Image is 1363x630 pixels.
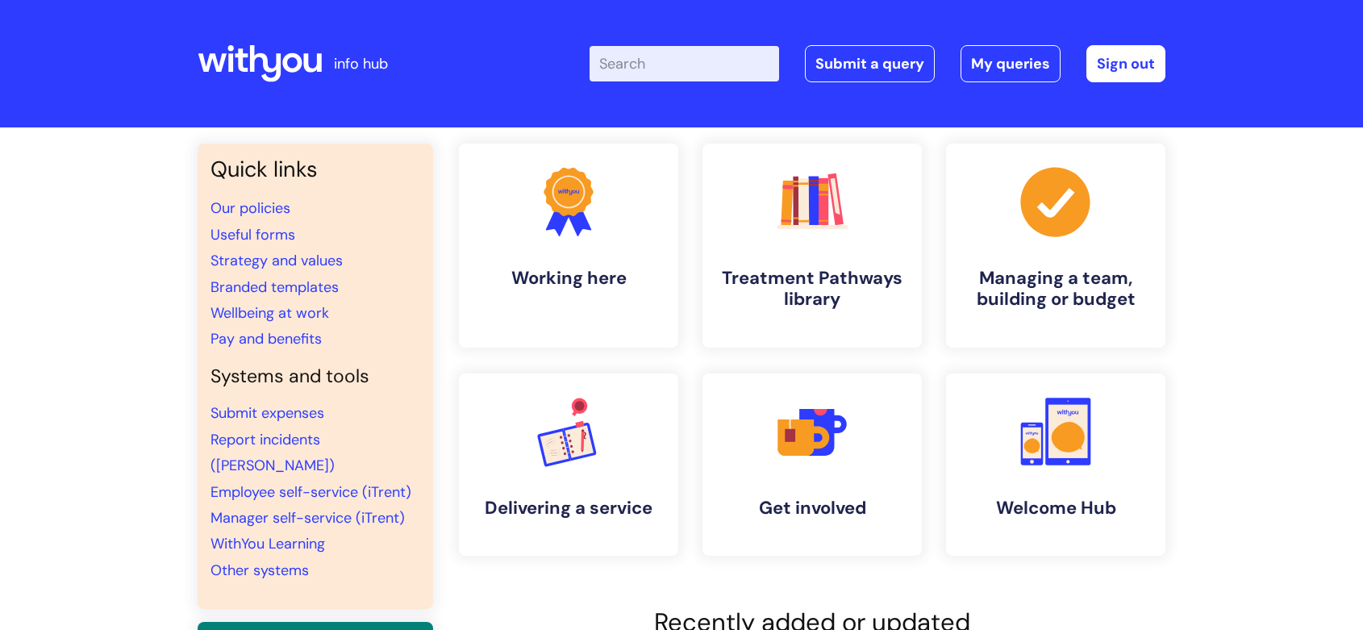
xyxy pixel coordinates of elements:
[472,498,665,519] h4: Delivering a service
[210,225,295,244] a: Useful forms
[946,144,1165,348] a: Managing a team, building or budget
[210,534,325,553] a: WithYou Learning
[715,268,909,311] h4: Treatment Pathways library
[210,277,339,297] a: Branded templates
[210,156,420,182] h3: Quick links
[946,373,1165,556] a: Welcome Hub
[334,51,388,77] p: info hub
[959,268,1153,311] h4: Managing a team, building or budget
[961,45,1061,82] a: My queries
[210,403,324,423] a: Submit expenses
[702,373,922,556] a: Get involved
[459,144,678,348] a: Working here
[210,303,329,323] a: Wellbeing at work
[210,365,420,388] h4: Systems and tools
[210,508,405,528] a: Manager self-service (iTrent)
[472,268,665,289] h4: Working here
[1086,45,1165,82] a: Sign out
[805,45,935,82] a: Submit a query
[210,251,343,270] a: Strategy and values
[590,46,779,81] input: Search
[210,482,411,502] a: Employee self-service (iTrent)
[210,198,290,218] a: Our policies
[715,498,909,519] h4: Get involved
[210,561,309,580] a: Other systems
[210,430,335,475] a: Report incidents ([PERSON_NAME])
[959,498,1153,519] h4: Welcome Hub
[702,144,922,348] a: Treatment Pathways library
[210,329,322,348] a: Pay and benefits
[590,45,1165,82] div: | -
[459,373,678,556] a: Delivering a service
